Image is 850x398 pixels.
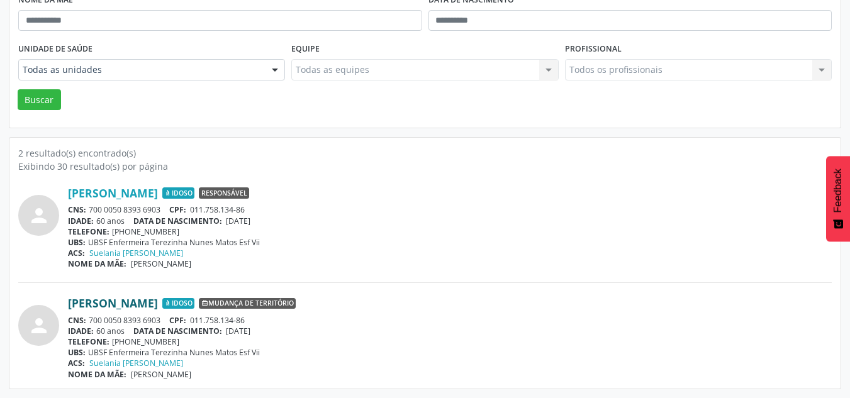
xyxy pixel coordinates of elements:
span: Idoso [162,187,194,199]
span: TELEFONE: [68,336,109,347]
span: [PERSON_NAME] [131,258,191,269]
label: Unidade de saúde [18,40,92,59]
span: DATA DE NASCIMENTO: [133,326,222,336]
button: Buscar [18,89,61,111]
button: Feedback - Mostrar pesquisa [826,156,850,241]
div: UBSF Enfermeira Terezinha Nunes Matos Esf Vii [68,347,832,358]
span: Responsável [199,187,249,199]
span: [DATE] [226,326,250,336]
div: [PHONE_NUMBER] [68,226,832,237]
a: [PERSON_NAME] [68,186,158,200]
div: 60 anos [68,216,832,226]
span: [DATE] [226,216,250,226]
span: IDADE: [68,326,94,336]
div: Exibindo 30 resultado(s) por página [18,160,832,173]
span: CPF: [169,204,186,215]
span: 011.758.134-86 [190,204,245,215]
span: NOME DA MÃE: [68,258,126,269]
span: ACS: [68,358,85,368]
div: 700 0050 8393 6903 [68,315,832,326]
span: Idoso [162,298,194,309]
div: 60 anos [68,326,832,336]
div: [PHONE_NUMBER] [68,336,832,347]
a: [PERSON_NAME] [68,296,158,310]
span: Mudança de território [199,298,296,309]
span: CNS: [68,315,86,326]
span: Todas as unidades [23,64,259,76]
label: Equipe [291,40,320,59]
span: UBS: [68,237,86,248]
div: 700 0050 8393 6903 [68,204,832,215]
span: [PERSON_NAME] [131,369,191,380]
i: person [28,204,50,227]
span: CNS: [68,204,86,215]
i: person [28,314,50,337]
span: UBS: [68,347,86,358]
span: CPF: [169,315,186,326]
label: Profissional [565,40,622,59]
a: Suelania [PERSON_NAME] [89,248,183,258]
span: 011.758.134-86 [190,315,245,326]
div: 2 resultado(s) encontrado(s) [18,146,832,160]
span: DATA DE NASCIMENTO: [133,216,222,226]
span: TELEFONE: [68,226,109,237]
span: ACS: [68,248,85,258]
a: Suelania [PERSON_NAME] [89,358,183,368]
div: UBSF Enfermeira Terezinha Nunes Matos Esf Vii [68,237,832,248]
span: IDADE: [68,216,94,226]
span: Feedback [832,169,844,213]
span: NOME DA MÃE: [68,369,126,380]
